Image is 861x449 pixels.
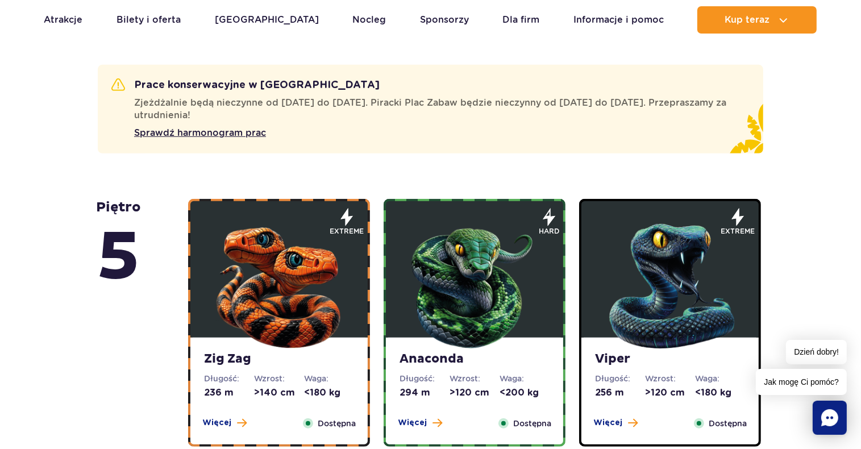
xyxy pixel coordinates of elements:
span: Dostępna [318,417,356,430]
span: Zjeżdżalnie będą nieczynne od [DATE] do [DATE]. Piracki Plac Zabaw będzie nieczynny od [DATE] do ... [134,97,736,122]
span: Sprawdź harmonogram prac [134,126,266,140]
strong: Anaconda [400,351,550,367]
img: 683e9d7f6dccb324111516.png [406,215,543,352]
span: Kup teraz [725,15,770,25]
dt: Waga: [500,373,550,384]
h2: Prace konserwacyjne w [GEOGRAPHIC_DATA] [111,78,380,92]
span: Dostępna [513,417,551,430]
a: Sponsorzy [420,6,469,34]
a: [GEOGRAPHIC_DATA] [215,6,319,34]
a: Atrakcje [44,6,83,34]
dt: Waga: [304,373,354,384]
dd: >120 cm [450,386,500,399]
span: hard [539,226,559,236]
button: Kup teraz [697,6,817,34]
span: extreme [330,226,364,236]
dd: >120 cm [645,386,695,399]
dd: >140 cm [254,386,304,399]
dt: Waga: [695,373,745,384]
dt: Wzrost: [645,373,695,384]
a: Dla firm [502,6,539,34]
dt: Wzrost: [254,373,304,384]
button: Więcej [593,417,638,429]
span: Więcej [398,417,427,429]
dt: Długość: [595,373,645,384]
span: Więcej [202,417,231,429]
span: Więcej [593,417,622,429]
dd: <180 kg [695,386,745,399]
a: Sprawdź harmonogram prac [134,126,750,140]
a: Bilety i oferta [117,6,181,34]
dd: 256 m [595,386,645,399]
a: Nocleg [352,6,386,34]
div: Chat [813,401,847,435]
span: extreme [721,226,755,236]
dt: Wzrost: [450,373,500,384]
strong: Zig Zag [204,351,354,367]
a: Informacje i pomoc [573,6,664,34]
strong: Viper [595,351,745,367]
dd: <180 kg [304,386,354,399]
dt: Długość: [400,373,450,384]
dd: 294 m [400,386,450,399]
img: 683e9d18e24cb188547945.png [211,215,347,352]
dd: 236 m [204,386,254,399]
button: Więcej [202,417,247,429]
span: Jak mogę Ci pomóc? [756,369,847,395]
dd: <200 kg [500,386,550,399]
strong: piętro [96,199,141,300]
span: Dzień dobry! [786,340,847,364]
img: 683e9da1f380d703171350.png [602,215,738,352]
span: Dostępna [709,417,747,430]
button: Więcej [398,417,442,429]
span: 5 [96,216,141,300]
dt: Długość: [204,373,254,384]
